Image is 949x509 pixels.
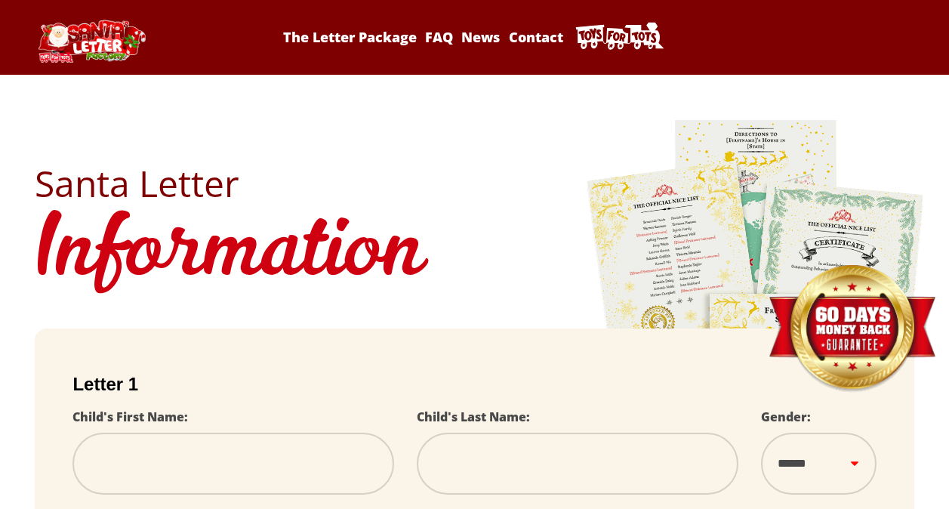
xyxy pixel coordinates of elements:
[35,202,914,306] h1: Information
[767,264,937,393] img: Money Back Guarantee
[459,28,503,46] a: News
[35,20,148,63] img: Santa Letter Logo
[506,28,565,46] a: Contact
[761,409,811,425] label: Gender:
[417,409,530,425] label: Child's Last Name:
[35,165,914,202] h2: Santa Letter
[72,409,188,425] label: Child's First Name:
[423,28,456,46] a: FAQ
[281,28,420,46] a: The Letter Package
[72,374,876,395] h2: Letter 1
